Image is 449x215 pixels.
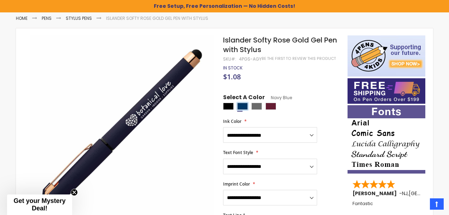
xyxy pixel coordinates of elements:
a: Stylus Pens [66,15,92,21]
span: NJ [402,190,408,197]
img: font-personalization-examples [348,105,425,174]
div: Dark Red [266,103,276,110]
strong: SKU [223,56,236,62]
span: Get your Mystery Deal! [13,197,65,212]
div: Black [223,103,234,110]
span: $1.08 [223,72,241,81]
div: Availability [223,65,243,71]
span: Navy Blue [265,95,292,101]
div: Grey [251,103,262,110]
a: Home [16,15,28,21]
li: Islander Softy Rose Gold Gel Pen with Stylus [106,16,208,21]
span: In stock [223,65,243,71]
a: Top [430,198,444,210]
a: Pens [42,15,52,21]
span: Imprint Color [223,181,250,187]
div: Get your Mystery Deal!Close teaser [7,194,72,215]
div: Navy Blue [237,103,248,110]
span: [PERSON_NAME] [352,190,399,197]
img: 4pens 4 kids [348,35,425,77]
span: Islander Softy Rose Gold Gel Pen with Stylus [223,35,337,55]
span: Select A Color [223,94,265,103]
img: Free shipping on orders over $199 [348,78,425,104]
span: Ink Color [223,118,241,124]
div: 4PGS-AGY [239,56,262,62]
button: Close teaser [71,189,78,196]
span: Text Font Style [223,149,253,155]
a: Be the first to review this product [262,56,336,61]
